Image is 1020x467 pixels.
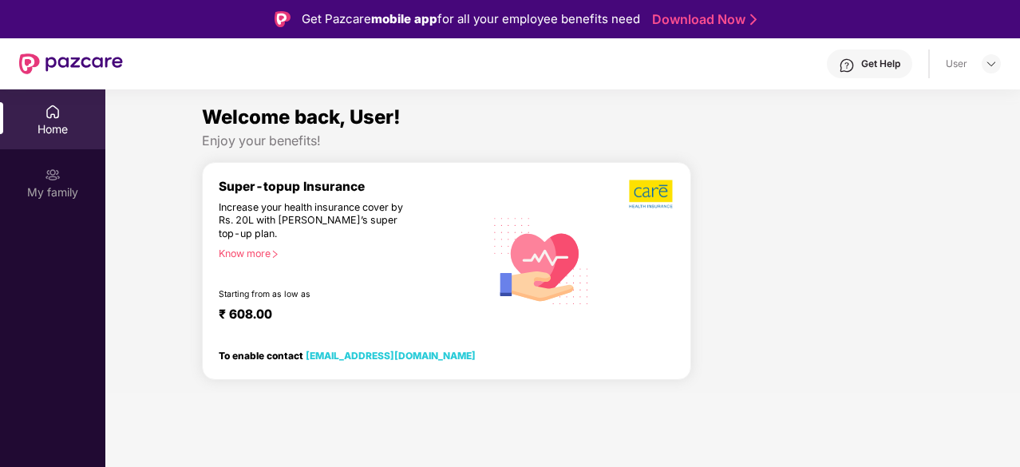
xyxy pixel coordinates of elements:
img: Stroke [750,11,757,28]
a: Download Now [652,11,752,28]
img: svg+xml;base64,PHN2ZyBpZD0iSGVscC0zMngzMiIgeG1sbnM9Imh0dHA6Ly93d3cudzMub3JnLzIwMDAvc3ZnIiB3aWR0aD... [839,57,855,73]
div: Get Help [861,57,900,70]
div: User [946,57,967,70]
img: svg+xml;base64,PHN2ZyBpZD0iRHJvcGRvd24tMzJ4MzIiIHhtbG5zPSJodHRwOi8vd3d3LnczLm9yZy8yMDAwL3N2ZyIgd2... [985,57,998,70]
img: svg+xml;base64,PHN2ZyB3aWR0aD0iMjAiIGhlaWdodD0iMjAiIHZpZXdCb3g9IjAgMCAyMCAyMCIgZmlsbD0ibm9uZSIgeG... [45,167,61,183]
img: svg+xml;base64,PHN2ZyB4bWxucz0iaHR0cDovL3d3dy53My5vcmcvMjAwMC9zdmciIHhtbG5zOnhsaW5rPSJodHRwOi8vd3... [484,202,599,318]
span: Welcome back, User! [202,105,401,129]
span: right [271,250,279,259]
img: New Pazcare Logo [19,53,123,74]
div: Know more [219,247,475,259]
img: Logo [275,11,291,27]
div: To enable contact [219,350,476,361]
div: Get Pazcare for all your employee benefits need [302,10,640,29]
img: svg+xml;base64,PHN2ZyBpZD0iSG9tZSIgeG1sbnM9Imh0dHA6Ly93d3cudzMub3JnLzIwMDAvc3ZnIiB3aWR0aD0iMjAiIG... [45,104,61,120]
div: Enjoy your benefits! [202,133,923,149]
div: ₹ 608.00 [219,307,468,326]
strong: mobile app [371,11,437,26]
img: b5dec4f62d2307b9de63beb79f102df3.png [629,179,674,209]
a: [EMAIL_ADDRESS][DOMAIN_NAME] [306,350,476,362]
div: Increase your health insurance cover by Rs. 20L with [PERSON_NAME]’s super top-up plan. [219,201,416,241]
div: Starting from as low as [219,289,417,300]
div: Super-topup Insurance [219,179,484,194]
